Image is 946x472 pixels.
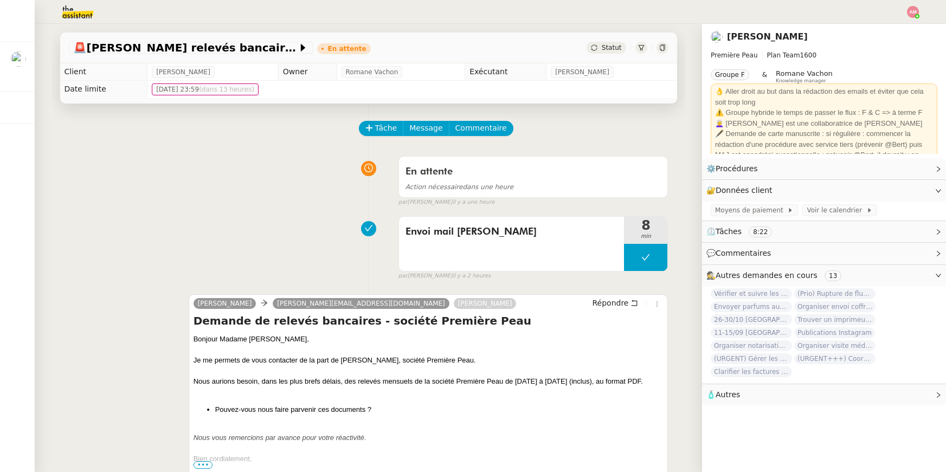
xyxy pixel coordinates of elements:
span: Clarifier les factures avec Les Ateliers [PERSON_NAME] [711,366,792,377]
span: ••• [194,461,213,469]
a: [PERSON_NAME] [454,299,517,308]
span: Commentaires [716,249,771,257]
div: 🔐Données client [702,180,946,201]
span: 🚨 [73,41,87,54]
span: Plan Team [767,51,800,59]
div: 👌 Aller droit au but dans la rédaction des emails et éviter que cela soit trop long [715,86,933,107]
a: [PERSON_NAME] [194,299,256,308]
h4: Demande de relevés bancaires - société Première Peau [194,313,664,328]
span: dans une heure [406,183,513,191]
app-user-label: Knowledge manager [776,69,833,83]
span: (URGENT) Gérer les démarches administratives pour le contrat d'[PERSON_NAME] [711,353,792,364]
span: (Prio) Rupture de flux I [PERSON_NAME] [794,288,876,299]
button: Répondre [588,297,642,309]
div: Nous aurions besoin, dans les plus brefs délais, des relevés mensuels de la société Première Peau... [194,376,664,387]
small: [PERSON_NAME] [398,198,495,207]
span: [PERSON_NAME][EMAIL_ADDRESS][DOMAIN_NAME] [277,300,445,307]
span: Romane Vachon [346,67,398,77]
span: min [624,232,667,241]
td: Client [60,63,147,81]
span: (URGENT+++) Coordonner le dossier d'[PERSON_NAME] I ANOMALIE [794,353,876,364]
span: Voir le calendrier [807,205,866,216]
span: Vérifier et suivre les factures [PERSON_NAME] [711,288,792,299]
em: Nous vous remercions par avance pour votre réactivité. [194,434,366,442]
img: users%2Fjeuj7FhI7bYLyCU6UIN9LElSS4x1%2Favatar%2F1678820456145.jpeg [11,51,26,67]
div: ⏲️Tâches 8:22 [702,221,946,242]
span: Envoyer parfums aux influenceurs [711,301,792,312]
span: Organiser envoi coffret parfum [794,301,876,312]
div: 🧴Autres [702,384,946,405]
span: Procédures [716,164,758,173]
span: 11-15/09 [GEOGRAPHIC_DATA] - [GEOGRAPHIC_DATA] + cartons [711,327,792,338]
span: Romane Vachon [776,69,833,77]
span: Trouver un imprimeur parisien (TRES URGENT) [794,314,876,325]
nz-tag: 8:22 [749,227,772,237]
div: ⚠️ Groupe hybride le temps de passer le flux : F & C => à terme F [715,107,933,118]
span: [PERSON_NAME] relevés bancaires manquants à [GEOGRAPHIC_DATA] [73,42,298,53]
span: En attente [406,167,453,177]
nz-tag: 13 [825,270,841,281]
div: ⚙️Procédures [702,158,946,179]
li: Pouvez-vous nous faire parvenir ces documents ? [215,404,664,415]
td: Exécutant [465,63,546,81]
span: Publications Instagram [794,327,875,338]
span: 🧴 [706,390,740,399]
span: Autres demandes en cours [716,271,818,280]
span: il y a 2 heures [452,271,491,281]
span: Données client [716,186,773,195]
div: Je me permets de vous contacter de la part de [PERSON_NAME], société Première Peau. [194,355,664,366]
nz-tag: Groupe F [711,69,749,80]
span: [PERSON_NAME] [555,67,609,77]
span: Première Peau [711,51,758,59]
span: 🕵️ [706,271,846,280]
a: [PERSON_NAME] [727,31,808,42]
span: Envoi mail [PERSON_NAME] [406,224,618,240]
span: (dans 13 heures) [199,86,254,93]
span: Statut [602,44,622,51]
small: [PERSON_NAME] [398,271,491,281]
button: Tâche [359,121,404,136]
span: Autres [716,390,740,399]
span: par [398,198,408,207]
div: Bien cordialement, [194,454,664,464]
span: [DATE] 23:59 [156,84,254,95]
td: Owner [278,63,337,81]
span: Organiser notarisation et légalisation POA [GEOGRAPHIC_DATA] & KSA [711,340,792,351]
img: users%2Fjeuj7FhI7bYLyCU6UIN9LElSS4x1%2Favatar%2F1678820456145.jpeg [711,31,723,43]
span: Tâche [375,122,397,134]
span: Knowledge manager [776,78,826,84]
div: 💬Commentaires [702,243,946,264]
span: 💬 [706,249,776,257]
button: Message [403,121,449,136]
span: Tâches [716,227,742,236]
div: Bonjour Madame [PERSON_NAME], [194,334,664,345]
div: 🕵️Autres demandes en cours 13 [702,265,946,286]
span: ⏲️ [706,227,781,236]
button: Commentaire [449,121,513,136]
div: En attente [328,46,366,52]
span: par [398,271,408,281]
td: Date limite [60,81,147,98]
span: ⚙️ [706,163,763,175]
span: & [762,69,767,83]
img: svg [907,6,919,18]
span: Message [409,122,442,134]
span: [PERSON_NAME] [156,67,210,77]
div: 🖋️ Demande de carte manuscrite : si régulière : commencer la rédaction d'une procédure avec servi... [715,128,933,171]
span: Moyens de paiement [715,205,787,216]
span: 1600 [800,51,817,59]
span: Commentaire [455,122,507,134]
span: 26-30/10 [GEOGRAPHIC_DATA] - [GEOGRAPHIC_DATA] + cartons [711,314,792,325]
span: Action nécessaire [406,183,463,191]
span: Organiser visite médicale [PERSON_NAME] [794,340,876,351]
span: Répondre [592,298,628,308]
span: 8 [624,219,667,232]
span: 🔐 [706,184,777,197]
div: 👩‍🦳 [PERSON_NAME] est une collaboratrice de [PERSON_NAME] [715,118,933,129]
span: il y a une heure [452,198,494,207]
